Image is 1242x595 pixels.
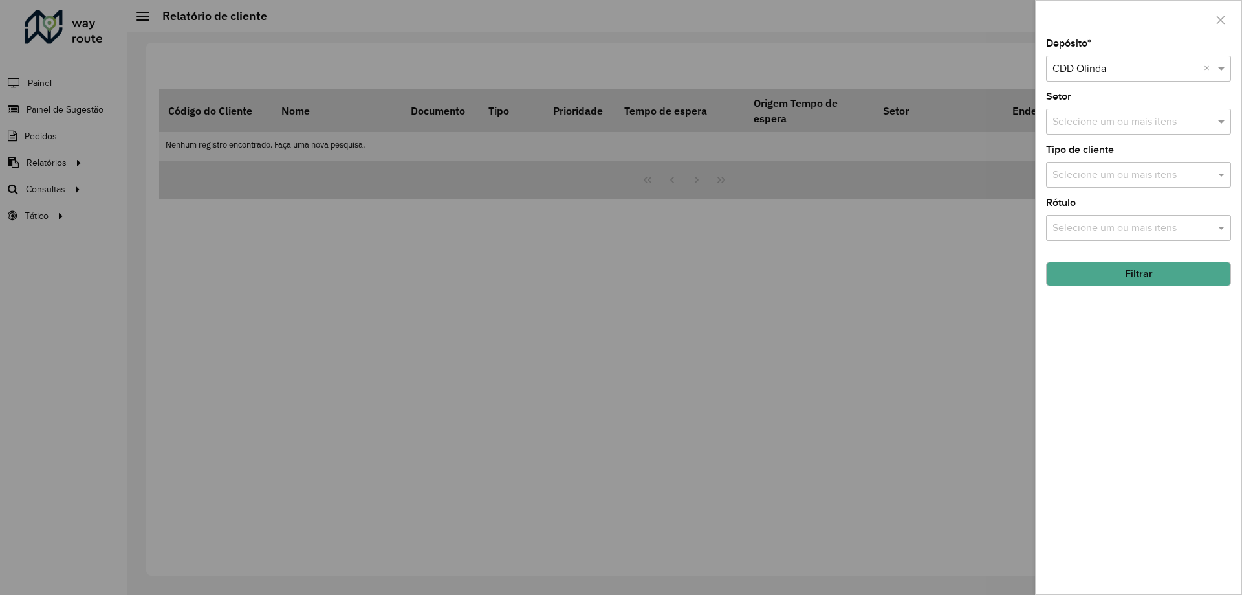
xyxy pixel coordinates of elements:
[1204,61,1215,76] span: Clear all
[1046,142,1114,157] label: Tipo de cliente
[1046,262,1231,286] button: Filtrar
[1046,195,1076,210] label: Rótulo
[1046,89,1071,104] label: Setor
[1046,36,1091,51] label: Depósito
